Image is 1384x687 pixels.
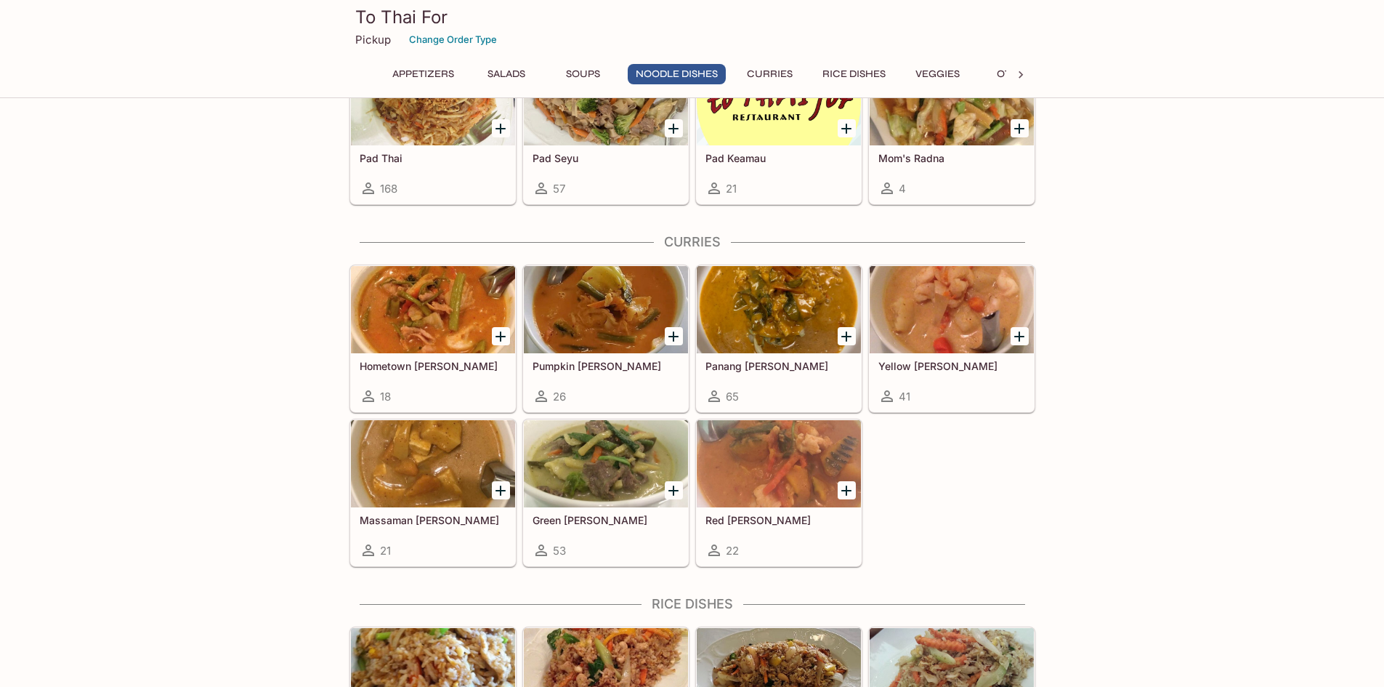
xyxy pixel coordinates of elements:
span: 26 [553,390,566,403]
button: Noodle Dishes [628,64,726,84]
button: Rice Dishes [814,64,894,84]
h5: Pumpkin [PERSON_NAME] [533,360,679,372]
div: Pad Seyu [524,58,688,145]
a: Panang [PERSON_NAME]65 [696,265,862,412]
h5: Green [PERSON_NAME] [533,514,679,526]
button: Add Pumpkin Curry [665,327,683,345]
button: Add Pad Thai [492,119,510,137]
h4: Rice Dishes [349,596,1035,612]
h5: Mom's Radna [878,152,1025,164]
a: Mom's Radna4 [869,57,1035,204]
div: Red Curry [697,420,861,507]
div: Mom's Radna [870,58,1034,145]
span: 4 [899,182,906,196]
button: Appetizers [384,64,462,84]
div: Pad Thai [351,58,515,145]
h3: To Thai For [355,6,1029,28]
button: Add Mom's Radna [1011,119,1029,137]
button: Change Order Type [402,28,503,51]
button: Soups [551,64,616,84]
button: Salads [474,64,539,84]
h5: Hometown [PERSON_NAME] [360,360,506,372]
span: 21 [726,182,737,196]
button: Curries [737,64,803,84]
div: Green Curry [524,420,688,507]
span: 18 [380,390,391,403]
span: 22 [726,544,739,558]
span: 57 [553,182,565,196]
a: Pumpkin [PERSON_NAME]26 [523,265,689,412]
a: Hometown [PERSON_NAME]18 [350,265,516,412]
button: Add Pad Keamau [838,119,856,137]
button: Veggies [905,64,971,84]
a: Red [PERSON_NAME]22 [696,419,862,566]
h5: Pad Thai [360,152,506,164]
div: Hometown Curry [351,266,515,353]
span: 53 [553,544,566,558]
a: Massaman [PERSON_NAME]21 [350,419,516,566]
p: Pickup [355,33,391,47]
a: Pad Seyu57 [523,57,689,204]
button: Add Hometown Curry [492,327,510,345]
button: Add Red Curry [838,481,856,499]
button: Add Yellow Curry [1011,327,1029,345]
h5: Massaman [PERSON_NAME] [360,514,506,526]
a: Green [PERSON_NAME]53 [523,419,689,566]
span: 65 [726,390,739,403]
h5: Red [PERSON_NAME] [705,514,852,526]
h5: Yellow [PERSON_NAME] [878,360,1025,372]
a: Pad Thai168 [350,57,516,204]
button: Add Pad Seyu [665,119,683,137]
h5: Pad Keamau [705,152,852,164]
span: 41 [899,390,910,403]
div: Pad Keamau [697,58,861,145]
div: Pumpkin Curry [524,266,688,353]
a: Pad Keamau21 [696,57,862,204]
button: Add Green Curry [665,481,683,499]
button: Add Massaman Curry [492,481,510,499]
a: Yellow [PERSON_NAME]41 [869,265,1035,412]
span: 21 [380,544,391,558]
button: Add Panang Curry [838,327,856,345]
button: Other [982,64,1048,84]
span: 168 [380,182,397,196]
h4: Curries [349,234,1035,250]
div: Yellow Curry [870,266,1034,353]
h5: Pad Seyu [533,152,679,164]
div: Massaman Curry [351,420,515,507]
div: Panang Curry [697,266,861,353]
h5: Panang [PERSON_NAME] [705,360,852,372]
